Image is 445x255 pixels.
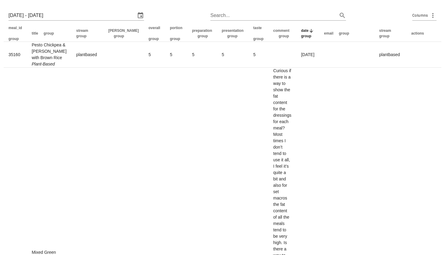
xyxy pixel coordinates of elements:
th: title: Not sorted. Activate to sort ascending. [27,25,71,42]
span: date [301,29,308,33]
td: 5 [143,42,165,68]
th: portion: Not sorted. Activate to sort ascending. [165,25,187,42]
span: comment [273,29,289,33]
th: actions [406,25,443,42]
span: group [339,31,349,35]
span: presentation [222,29,244,33]
td: plantbased [374,42,407,68]
span: stream [379,29,391,33]
th: presentation: Not sorted. Activate to sort ascending. [217,25,249,42]
td: [DATE] [296,42,319,68]
th: overall: Not sorted. Activate to sort ascending. [143,25,165,42]
span: meal_id [8,26,22,30]
th: preparation: Not sorted. Activate to sort ascending. [187,25,217,42]
span: group [44,31,54,35]
span: actions [411,31,424,35]
th: stream: Not sorted. Activate to sort ascending. [374,25,407,42]
span: taste [253,26,262,30]
th: taste: Not sorted. Activate to sort ascending. [249,25,269,42]
td: plantbased [71,42,104,68]
span: group [301,34,311,38]
td: 5 [249,42,269,68]
td: 5 [187,42,217,68]
th: tod: Not sorted. Activate to sort ascending. [104,25,144,42]
td: 5 [165,42,187,68]
span: group [198,34,208,38]
td: 35160 [4,42,27,68]
i: Plant-Based [32,62,55,66]
span: overall [148,26,160,30]
span: group [379,34,390,38]
span: group [76,34,87,38]
td: 5 [217,42,249,68]
span: [PERSON_NAME] [108,29,139,33]
th: email: Not sorted. Activate to sort ascending. [319,25,374,42]
span: group [148,37,159,41]
span: group [114,34,124,38]
span: group [253,37,264,41]
th: date: Sorted descending. Activate to remove sorting. [296,25,319,42]
td: Pesto Chickpea & [PERSON_NAME] with Brown Rice [27,42,71,68]
th: meal_id: Not sorted. Activate to sort ascending. [4,25,27,42]
span: group [8,37,19,41]
th: stream: Not sorted. Activate to sort ascending. [71,25,104,42]
span: title [32,31,38,35]
span: preparation [192,29,212,33]
span: email [324,31,334,35]
span: portion [170,26,182,30]
span: group [227,34,238,38]
span: Columns [412,12,428,18]
th: comment: Not sorted. Activate to sort ascending. [269,25,296,42]
span: group [170,37,180,41]
span: stream [76,29,88,33]
div: Columns [412,11,437,20]
span: group [279,34,289,38]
